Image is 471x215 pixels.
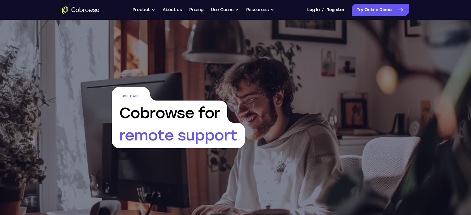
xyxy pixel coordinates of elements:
[307,4,320,16] a: Log In
[352,4,409,16] a: Try Online Demo
[163,4,182,16] a: About us
[112,123,245,148] span: remote support
[133,4,155,16] button: Product
[326,4,344,16] a: Register
[62,6,99,14] a: Go to the home page
[189,4,203,16] a: Pricing
[322,6,324,14] span: /
[112,87,150,101] span: Use Case
[211,4,239,16] button: Use Cases
[112,101,228,123] span: Cobrowse for
[246,4,274,16] button: Resources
